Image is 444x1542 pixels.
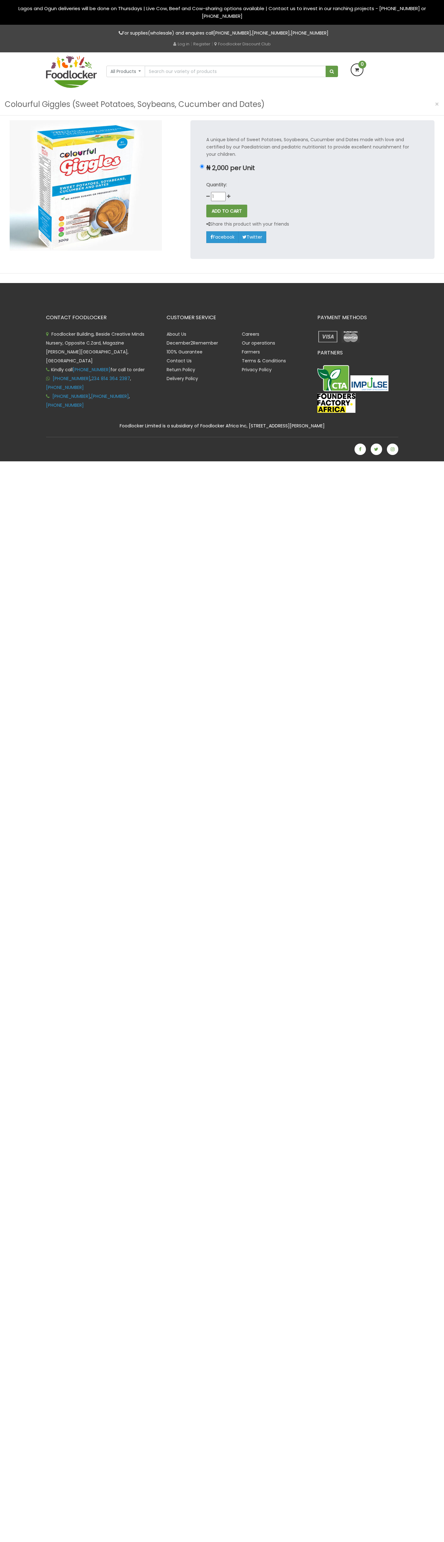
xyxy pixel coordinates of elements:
a: Facebook [206,231,239,243]
a: Foodlocker Discount Club [214,41,271,47]
a: [PHONE_NUMBER] [91,393,129,399]
img: payment [317,330,339,344]
h3: Colourful Giggles (Sweet Potatoes, Soybeans, Cucumber and Dates) [5,98,265,110]
span: × [435,100,439,109]
input: Search our variety of products [145,66,326,77]
a: [PHONE_NUMBER] [46,384,84,391]
p: ₦ 2,000 per Unit [206,164,419,172]
img: payment [340,330,361,344]
a: Our operations [242,340,275,346]
a: Twitter [238,231,266,243]
a: Log in [173,41,189,47]
a: [PHONE_NUMBER] [52,393,90,399]
a: [PHONE_NUMBER] [53,375,90,382]
p: For supplies(wholesale) and enquires call , , [46,30,398,37]
a: Register [193,41,210,47]
h3: PAYMENT METHODS [317,315,398,320]
a: [PHONE_NUMBER] [252,30,290,36]
img: FFA [317,393,355,413]
h3: PARTNERS [317,350,398,356]
a: Careers [242,331,259,337]
a: [PHONE_NUMBER] [46,402,84,408]
a: 100% Guarantee [167,349,202,355]
span: 0 [358,61,366,69]
a: Delivery Policy [167,375,198,382]
a: Farmers [242,349,260,355]
span: Kindly call for call to order [46,366,145,373]
a: Return Policy [167,366,195,373]
p: Share this product with your friends [206,221,289,228]
img: CTA [317,365,349,391]
button: ADD TO CART [206,205,247,217]
span: Lagos and Ogun deliveries will be done on Thursdays | Live Cow, Beef and Cow-sharing options avai... [18,5,426,19]
a: 234 814 364 2387 [91,375,130,382]
a: About Us [167,331,186,337]
span: | [212,41,213,47]
span: , , [46,375,131,391]
button: All Products [106,66,145,77]
h3: CUSTOMER SERVICE [167,315,308,320]
img: Impulse [350,375,388,391]
a: December2Remember [167,340,218,346]
div: Foodlocker Limited is a subsidiary of Foodlocker Africa Inc, [STREET_ADDRESS][PERSON_NAME] [41,422,403,430]
a: Contact Us [167,358,192,364]
a: Privacy Policy [242,366,272,373]
a: [PHONE_NUMBER] [291,30,328,36]
button: Close [432,98,442,111]
h3: CONTACT FOODLOCKER [46,315,157,320]
img: FoodLocker [46,56,97,88]
strong: Quantity: [206,181,227,188]
p: A unique blend of Sweet Potatoes, Soyabeans, Cucumber and Dates made with love and certified by o... [206,136,419,158]
a: [PHONE_NUMBER] [213,30,251,36]
img: Colourful Giggles (Sweet Potatoes, Soybeans, Cucumber and Dates) [10,120,162,251]
span: Foodlocker Building, Beside Creative Minds Nursery, Opposite C.Zard, Magazine [PERSON_NAME][GEOGR... [46,331,144,364]
a: [PHONE_NUMBER] [73,366,110,373]
a: Terms & Conditions [242,358,286,364]
input: ₦ 2,000 per Unit [200,164,204,168]
span: , , [46,393,130,408]
span: | [191,41,192,47]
